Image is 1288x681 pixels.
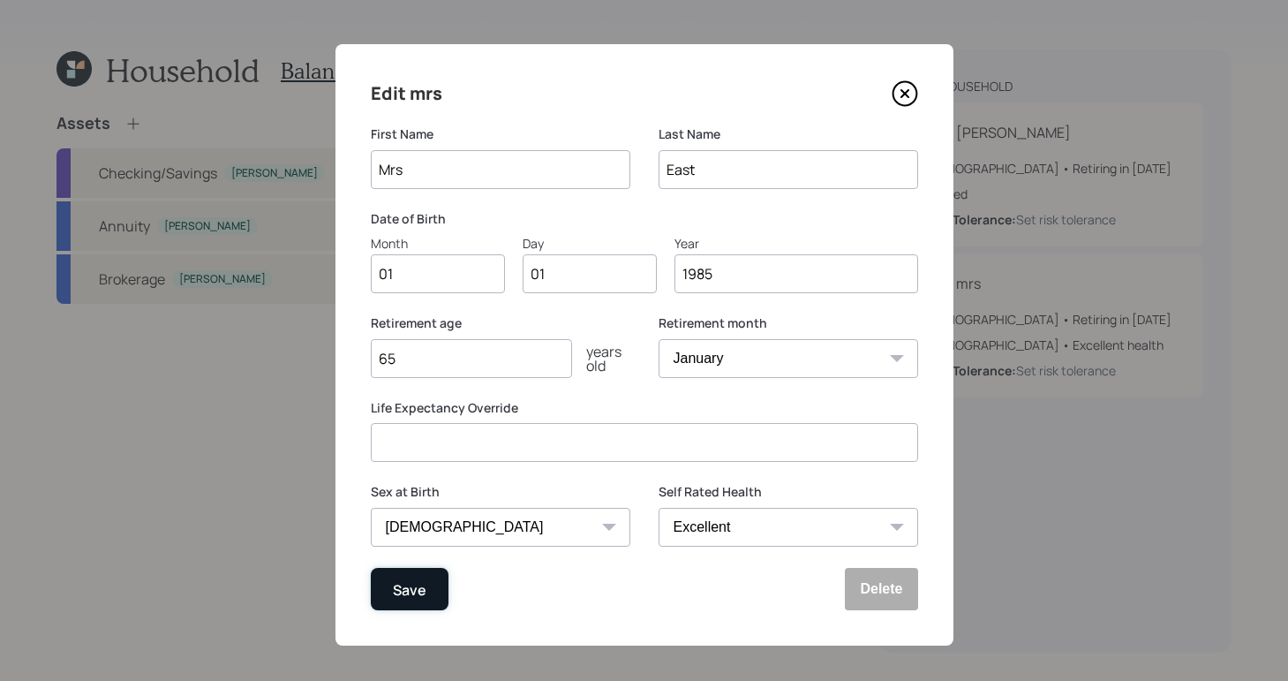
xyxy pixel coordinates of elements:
button: Save [371,568,448,610]
div: Save [393,578,426,602]
label: Last Name [659,125,918,143]
label: Life Expectancy Override [371,399,918,417]
div: Year [674,234,918,253]
label: Retirement month [659,314,918,332]
div: Day [523,234,657,253]
div: Month [371,234,505,253]
input: Year [674,254,918,293]
label: Date of Birth [371,210,918,228]
div: years old [572,344,630,373]
h4: Edit mrs [371,79,442,108]
label: Self Rated Health [659,483,918,501]
input: Day [523,254,657,293]
label: First Name [371,125,630,143]
label: Retirement age [371,314,630,332]
button: Delete [845,568,917,610]
label: Sex at Birth [371,483,630,501]
input: Month [371,254,505,293]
